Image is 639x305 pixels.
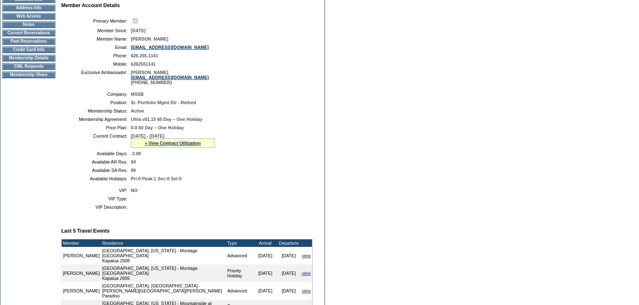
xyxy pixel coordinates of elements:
[62,247,101,264] td: [PERSON_NAME]
[131,92,144,97] span: MSSB
[131,53,158,58] span: 626.255.1141
[62,239,101,247] td: Member
[65,70,127,85] td: Exclusive Ambassador:
[65,17,127,25] td: Primary Member:
[101,239,226,247] td: Residence
[131,62,156,67] span: 6262551141
[65,36,127,41] td: Member Name:
[65,92,127,97] td: Company:
[131,45,209,50] a: [EMAIL_ADDRESS][DOMAIN_NAME]
[62,282,101,300] td: [PERSON_NAME]
[65,45,127,50] td: Email:
[65,159,127,164] td: Available AR Res:
[2,30,55,36] td: Current Reservations
[65,205,127,210] td: VIP Description:
[131,70,209,85] span: [PERSON_NAME] [PHONE_NUMBER]
[2,72,55,78] td: Membership Share
[2,55,55,62] td: Membership Details
[2,63,55,70] td: CWL Requests
[101,282,226,300] td: [GEOGRAPHIC_DATA], [GEOGRAPHIC_DATA] - [PERSON_NAME][GEOGRAPHIC_DATA][PERSON_NAME] Paradiso
[302,253,311,258] a: view
[131,125,184,130] span: 0-0 60 Day – One Holiday
[61,228,109,234] b: Last 5 Travel Events
[226,239,254,247] td: Type
[131,108,144,113] span: Active
[131,133,164,138] span: [DATE] - [DATE]
[65,117,127,122] td: Membership Agreement:
[131,176,182,181] span: Pri:0 Peak:1 Sec:0 Sel:0
[65,151,127,156] td: Available Days:
[2,13,55,20] td: Web Access
[2,21,55,28] td: Notes
[65,62,127,67] td: Mobile:
[226,247,254,264] td: Advanced
[254,239,277,247] td: Arrival
[131,151,141,156] span: -3.00
[2,46,55,53] td: Credit Card Info
[254,282,277,300] td: [DATE]
[254,247,277,264] td: [DATE]
[65,133,127,148] td: Current Contract:
[2,38,55,45] td: Past Reservations
[131,75,209,80] a: [EMAIL_ADDRESS][DOMAIN_NAME]
[62,264,101,282] td: [PERSON_NAME]
[131,28,145,33] span: [DATE]
[65,53,127,58] td: Phone:
[65,125,127,130] td: Price Plan:
[65,196,127,201] td: VIP Type:
[277,239,301,247] td: Departure
[65,168,127,173] td: Available SA Res:
[65,100,127,105] td: Position:
[65,188,127,193] td: VIP:
[101,264,226,282] td: [GEOGRAPHIC_DATA], [US_STATE] - Montage [GEOGRAPHIC_DATA] Kapalua 2606
[61,3,120,8] b: Member Account Details
[145,141,201,146] a: » View Contract Utilization
[101,247,226,264] td: [GEOGRAPHIC_DATA], [US_STATE] - Montage [GEOGRAPHIC_DATA] Kapalua 2508
[226,282,254,300] td: Advanced
[302,271,311,276] a: view
[131,168,136,173] span: 99
[302,288,311,293] a: view
[131,100,196,105] span: Sr. Portfolio Mgmt Dir - Retired
[254,264,277,282] td: [DATE]
[277,264,301,282] td: [DATE]
[131,36,168,41] span: [PERSON_NAME]
[2,5,55,11] td: Address Info
[277,282,301,300] td: [DATE]
[277,247,301,264] td: [DATE]
[131,117,203,122] span: Ultra v01.15 60 Day – One Holiday
[65,176,127,181] td: Available Holidays:
[131,188,138,193] span: NO
[65,28,127,33] td: Member Since:
[65,108,127,113] td: Membership Status:
[226,264,254,282] td: Priority Holiday
[131,159,136,164] span: 94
